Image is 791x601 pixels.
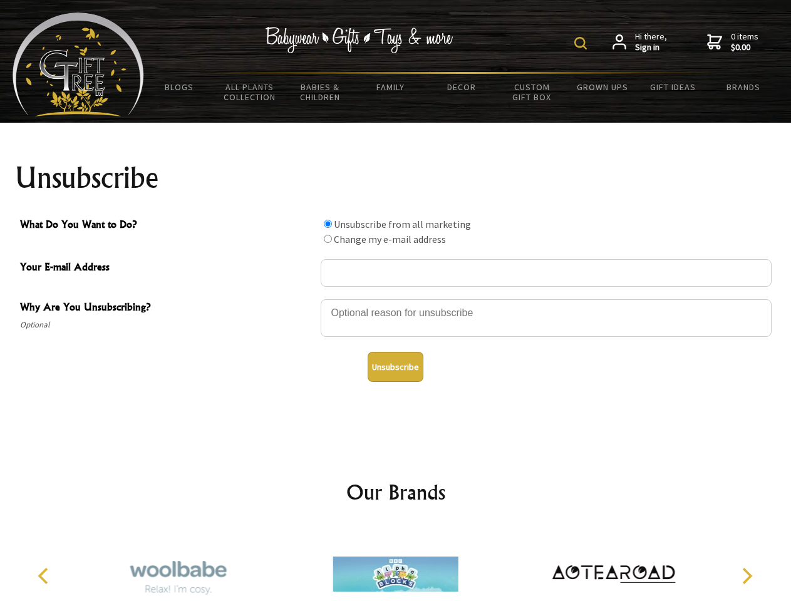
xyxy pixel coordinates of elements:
[356,74,427,100] a: Family
[638,74,708,100] a: Gift Ideas
[20,317,314,332] span: Optional
[20,217,314,235] span: What Do You Want to Do?
[20,259,314,277] span: Your E-mail Address
[321,299,772,337] textarea: Why Are You Unsubscribing?
[731,42,758,53] strong: $0.00
[15,163,777,193] h1: Unsubscribe
[368,352,423,382] button: Unsubscribe
[334,218,471,230] label: Unsubscribe from all marketing
[574,37,587,49] img: product search
[31,562,59,590] button: Previous
[144,74,215,100] a: BLOGS
[215,74,286,110] a: All Plants Collection
[334,233,446,245] label: Change my e-mail address
[567,74,638,100] a: Grown Ups
[635,31,667,53] span: Hi there,
[266,27,453,53] img: Babywear - Gifts - Toys & more
[324,220,332,228] input: What Do You Want to Do?
[25,477,767,507] h2: Our Brands
[731,31,758,53] span: 0 items
[635,42,667,53] strong: Sign in
[426,74,497,100] a: Decor
[324,235,332,243] input: What Do You Want to Do?
[613,31,667,53] a: Hi there,Sign in
[321,259,772,287] input: Your E-mail Address
[497,74,567,110] a: Custom Gift Box
[20,299,314,317] span: Why Are You Unsubscribing?
[13,13,144,116] img: Babyware - Gifts - Toys and more...
[733,562,760,590] button: Next
[708,74,779,100] a: Brands
[285,74,356,110] a: Babies & Children
[707,31,758,53] a: 0 items$0.00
